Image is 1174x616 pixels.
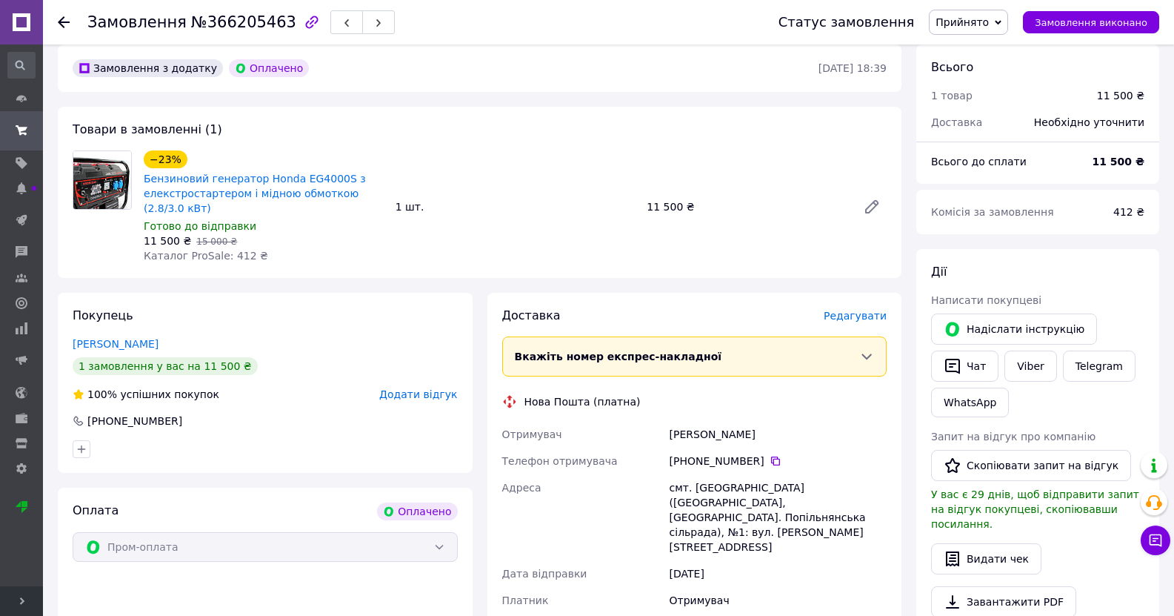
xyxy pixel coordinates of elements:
[144,235,191,247] span: 11 500 ₴
[73,151,131,209] img: Бензиновий генератор Honda EG4000S з елекстростартером і мідною обмоткою (2.8/3.0 кВт)
[857,192,887,222] a: Редагувати
[935,16,989,28] span: Прийнято
[1113,206,1144,218] span: 412 ₴
[86,414,184,428] div: [PHONE_NUMBER]
[931,90,973,102] span: 1 товар
[73,503,119,517] span: Оплата
[931,156,1027,168] span: Всього до сплати
[390,196,641,217] div: 1 шт.
[515,351,722,362] span: Вкажіть номер експрес-накладної
[1097,88,1144,103] div: 11 500 ₴
[502,455,618,467] span: Телефон отримувача
[73,387,219,402] div: успішних покупок
[73,59,223,77] div: Замовлення з додатку
[778,15,915,30] div: Статус замовлення
[144,250,268,262] span: Каталог ProSale: 412 ₴
[87,13,187,31] span: Замовлення
[931,294,1041,306] span: Написати покупцеві
[144,220,256,232] span: Готово до відправки
[229,59,309,77] div: Оплачено
[1025,106,1153,139] div: Необхідно уточнити
[502,595,549,606] span: Платник
[641,196,851,217] div: 11 500 ₴
[58,15,70,30] div: Повернутися назад
[931,489,1139,530] span: У вас є 29 днів, щоб відправити запит на відгук покупцеві, скопіювавши посилання.
[667,560,890,587] div: [DATE]
[144,150,187,168] div: −23%
[87,388,117,400] span: 100%
[502,428,562,440] span: Отримувач
[196,236,237,247] span: 15 000 ₴
[670,454,887,468] div: [PHONE_NUMBER]
[73,338,159,350] a: [PERSON_NAME]
[931,314,1097,345] button: Надіслати інструкцію
[502,482,541,494] span: Адреса
[1141,526,1170,555] button: Чат з покупцем
[1023,11,1159,33] button: Замовлення виконано
[144,173,366,214] a: Бензиновий генератор Honda EG4000S з елекстростартером і мідною обмоткою (2.8/3.0 кВт)
[818,62,887,74] time: [DATE] 18:39
[931,543,1041,574] button: Видати чек
[931,206,1054,218] span: Комісія за замовлення
[931,265,947,279] span: Дії
[73,308,133,322] span: Покупець
[931,351,998,382] button: Чат
[1035,17,1147,28] span: Замовлення виконано
[931,450,1131,481] button: Скопіювати запит на відгук
[1004,351,1056,382] a: Viber
[931,431,1095,443] span: Запит на відгук про компанію
[377,503,457,520] div: Оплачено
[1063,351,1135,382] a: Telegram
[667,587,890,614] div: Отримувач
[824,310,887,322] span: Редагувати
[379,388,457,400] span: Додати відгук
[191,13,296,31] span: №366205463
[667,474,890,560] div: смт. [GEOGRAPHIC_DATA] ([GEOGRAPHIC_DATA], [GEOGRAPHIC_DATA]. Попільнянська сільрада), №1: вул. [...
[1093,156,1145,168] b: 11 500 ₴
[931,116,982,128] span: Доставка
[502,568,587,580] span: Дата відправки
[931,388,1009,417] a: WhatsApp
[502,308,561,322] span: Доставка
[667,421,890,448] div: [PERSON_NAME]
[73,357,258,375] div: 1 замовлення у вас на 11 500 ₴
[521,394,644,409] div: Нова Пошта (платна)
[931,60,973,74] span: Всього
[73,122,222,136] span: Товари в замовленні (1)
